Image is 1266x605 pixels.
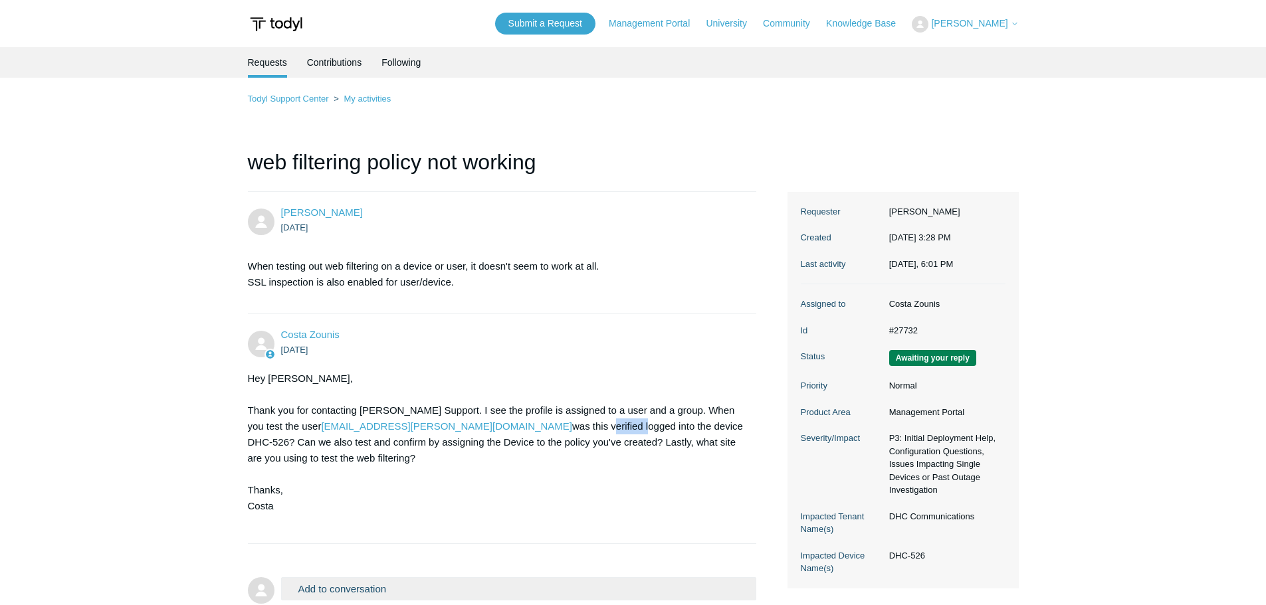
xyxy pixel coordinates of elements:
[381,47,421,78] a: Following
[281,345,308,355] time: 08/28/2025, 17:43
[281,207,363,218] a: [PERSON_NAME]
[801,324,883,337] dt: Id
[883,379,1005,392] dd: Normal
[307,47,362,78] a: Contributions
[321,420,572,432] a: [EMAIL_ADDRESS][PERSON_NAME][DOMAIN_NAME]
[883,298,1005,311] dd: Costa Zounis
[248,12,304,37] img: Todyl Support Center Help Center home page
[706,17,760,31] a: University
[883,205,1005,218] dd: [PERSON_NAME]
[883,406,1005,419] dd: Management Portal
[248,146,757,192] h1: web filtering policy not working
[883,510,1005,523] dd: DHC Communications
[826,17,909,31] a: Knowledge Base
[248,258,744,290] p: When testing out web filtering on a device or user, it doesn't seem to work at all. SSL inspectio...
[801,549,883,575] dt: Impacted Device Name(s)
[801,510,883,536] dt: Impacted Tenant Name(s)
[609,17,703,31] a: Management Portal
[801,258,883,271] dt: Last activity
[931,18,1007,29] span: [PERSON_NAME]
[801,350,883,363] dt: Status
[248,371,744,530] div: Hey [PERSON_NAME], Thank you for contacting [PERSON_NAME] Support. I see the profile is assigned ...
[248,94,329,104] a: Todyl Support Center
[883,324,1005,337] dd: #27732
[281,577,757,600] button: Add to conversation
[889,259,954,269] time: 09/01/2025, 18:01
[344,94,391,104] a: My activities
[801,406,883,419] dt: Product Area
[801,298,883,311] dt: Assigned to
[801,231,883,244] dt: Created
[801,432,883,445] dt: Severity/Impact
[248,47,287,78] li: Requests
[801,379,883,392] dt: Priority
[883,432,1005,497] dd: P3: Initial Deployment Help, Configuration Questions, Issues Impacting Single Devices or Past Out...
[889,232,951,242] time: 08/28/2025, 15:28
[495,13,595,35] a: Submit a Request
[331,94,391,104] li: My activities
[801,205,883,218] dt: Requester
[248,94,332,104] li: Todyl Support Center
[889,350,976,366] span: We are waiting for you to respond
[763,17,823,31] a: Community
[281,207,363,218] span: Miles Thompson
[912,16,1018,33] button: [PERSON_NAME]
[281,329,340,340] a: Costa Zounis
[281,222,308,232] time: 08/28/2025, 15:28
[883,549,1005,562] dd: DHC-526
